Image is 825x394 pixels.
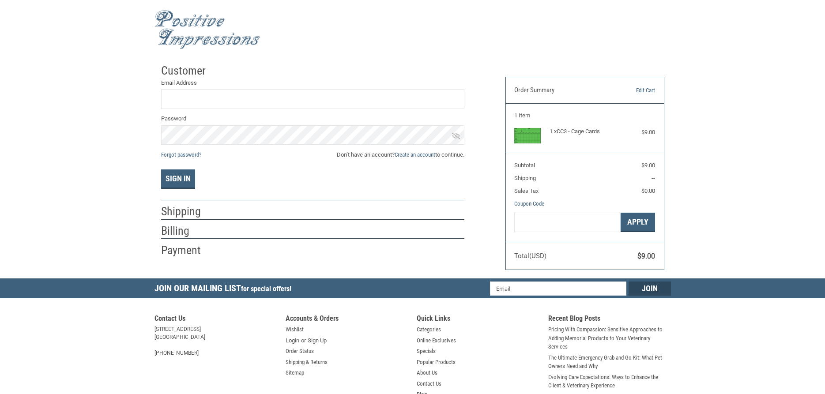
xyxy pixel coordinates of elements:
h3: Order Summary [514,86,610,95]
h4: 1 x CC3 - Cage Cards [550,128,618,135]
a: Sitemap [286,368,304,377]
a: Evolving Care Expectations: Ways to Enhance the Client & Veterinary Experience [548,373,671,390]
input: Email [490,281,626,296]
a: Wishlist [286,325,304,334]
a: Specials [417,347,436,356]
label: Password [161,114,464,123]
span: Shipping [514,175,536,181]
a: Coupon Code [514,200,544,207]
span: $0.00 [641,188,655,194]
a: About Us [417,368,437,377]
a: Popular Products [417,358,456,367]
a: Forgot password? [161,151,201,158]
span: $9.00 [641,162,655,169]
span: $9.00 [637,252,655,260]
span: Sales Tax [514,188,539,194]
label: Email Address [161,79,464,87]
h5: Accounts & Orders [286,314,408,325]
span: Total (USD) [514,252,546,260]
a: Login [286,336,299,345]
a: Pricing With Compassion: Sensitive Approaches to Adding Memorial Products to Your Veterinary Serv... [548,325,671,351]
button: Sign In [161,169,195,189]
span: Subtotal [514,162,535,169]
span: -- [652,175,655,181]
a: Sign Up [308,336,327,345]
h5: Contact Us [154,314,277,325]
a: Create an account [395,151,435,158]
h5: Recent Blog Posts [548,314,671,325]
span: or [296,336,311,345]
a: The Ultimate Emergency Grab-and-Go Kit: What Pet Owners Need and Why [548,353,671,371]
h3: 1 Item [514,112,655,119]
a: Online Exclusives [417,336,456,345]
a: Order Status [286,347,314,356]
a: Categories [417,325,441,334]
a: Contact Us [417,379,441,388]
input: Join [629,281,671,296]
a: Shipping & Returns [286,358,328,367]
a: Edit Cart [610,86,655,95]
button: Apply [621,213,655,233]
h2: Payment [161,243,213,258]
input: Gift Certificate or Coupon Code [514,213,621,233]
span: Don’t have an account? to continue. [337,150,464,159]
h2: Billing [161,224,213,238]
h2: Customer [161,64,213,78]
h5: Quick Links [417,314,539,325]
span: for special offers! [241,285,291,293]
div: $9.00 [620,128,655,137]
h5: Join Our Mailing List [154,278,296,301]
img: Positive Impressions [154,10,260,49]
h2: Shipping [161,204,213,219]
address: [STREET_ADDRESS] [GEOGRAPHIC_DATA] [PHONE_NUMBER] [154,325,277,357]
